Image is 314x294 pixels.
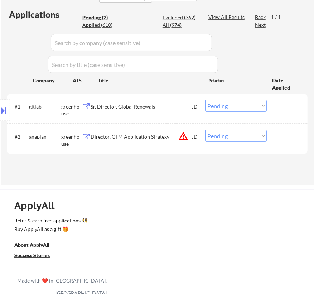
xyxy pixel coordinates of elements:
a: About ApplyAll [14,241,59,250]
a: Refer & earn free applications 👯‍♀️ [14,218,296,226]
button: warning_amber [178,131,188,141]
div: Status [209,74,262,87]
u: Success Stories [14,252,50,258]
input: Search by company (case sensitive) [51,34,212,51]
input: Search by title (case sensitive) [48,56,218,73]
div: Director, GTM Application Strategy [91,133,192,140]
a: Success Stories [14,252,59,261]
u: About ApplyAll [14,242,49,248]
div: JD [192,100,198,113]
div: Excluded (362) [163,14,198,21]
div: All (974) [163,21,198,29]
div: Pending (2) [82,14,118,21]
div: Next [255,21,266,29]
div: View All Results [208,14,247,21]
div: Date Applied [272,77,299,91]
div: 1 / 1 [271,14,288,21]
div: Applied (610) [82,21,118,29]
div: Back [255,14,266,21]
div: Sr. Director, Global Renewals [91,103,192,110]
a: Buy ApplyAll as a gift 🎁 [14,226,86,235]
div: ApplyAll [14,199,63,212]
div: Applications [9,10,80,19]
div: JD [192,130,198,143]
div: Title [98,77,203,84]
div: Buy ApplyAll as a gift 🎁 [14,227,86,232]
